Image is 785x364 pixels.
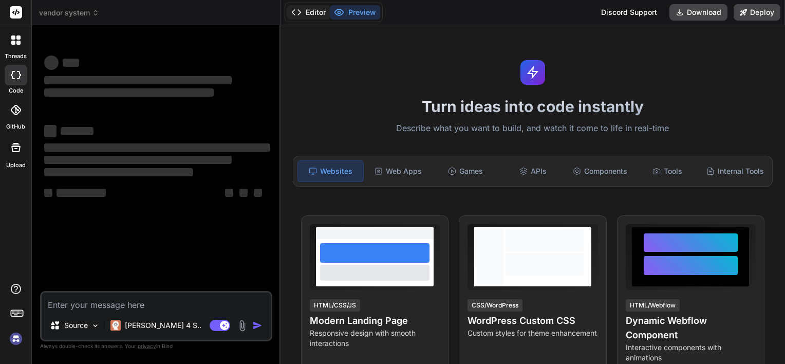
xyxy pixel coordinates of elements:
[6,122,25,131] label: GitHub
[44,88,214,97] span: ‌
[91,321,100,330] img: Pick Models
[40,341,272,351] p: Always double-check its answers. Your in Bind
[44,56,59,70] span: ‌
[252,320,263,331] img: icon
[63,59,79,67] span: ‌
[287,97,779,116] h1: Turn ideas into code instantly
[225,189,233,197] span: ‌
[287,5,330,20] button: Editor
[626,314,756,342] h4: Dynamic Webflow Component
[468,328,597,338] p: Custom styles for theme enhancement
[44,156,232,164] span: ‌
[39,8,99,18] span: vendor system
[568,160,633,182] div: Components
[310,314,440,328] h4: Modern Landing Page
[110,320,121,331] img: Claude 4 Sonnet
[626,342,756,363] p: Interactive components with animations
[468,299,522,312] div: CSS/WordPress
[138,343,156,349] span: privacy
[734,4,780,21] button: Deploy
[7,330,25,348] img: signin
[9,86,23,95] label: code
[669,4,727,21] button: Download
[330,5,380,20] button: Preview
[500,160,566,182] div: APIs
[468,314,597,328] h4: WordPress Custom CSS
[287,122,779,135] p: Describe what you want to build, and watch it come to life in real-time
[6,161,26,170] label: Upload
[44,189,52,197] span: ‌
[44,125,57,137] span: ‌
[5,52,27,61] label: threads
[433,160,498,182] div: Games
[297,160,364,182] div: Websites
[635,160,700,182] div: Tools
[366,160,431,182] div: Web Apps
[626,299,680,312] div: HTML/Webflow
[57,189,106,197] span: ‌
[44,76,232,84] span: ‌
[310,328,440,349] p: Responsive design with smooth interactions
[702,160,768,182] div: Internal Tools
[239,189,248,197] span: ‌
[125,320,201,331] p: [PERSON_NAME] 4 S..
[44,168,193,176] span: ‌
[61,127,94,135] span: ‌
[254,189,262,197] span: ‌
[64,320,88,331] p: Source
[44,143,270,152] span: ‌
[595,4,663,21] div: Discord Support
[310,299,360,312] div: HTML/CSS/JS
[236,320,248,332] img: attachment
